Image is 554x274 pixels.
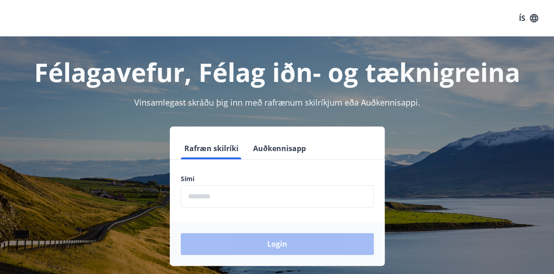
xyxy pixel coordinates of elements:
label: Sími [181,174,374,183]
h1: Félagavefur, Félag iðn- og tæknigreina [11,55,543,89]
button: ÍS [514,10,543,26]
button: Rafræn skilríki [181,137,242,159]
span: Vinsamlegast skráðu þig inn með rafrænum skilríkjum eða Auðkennisappi. [134,97,420,108]
button: Auðkennisapp [249,137,310,159]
